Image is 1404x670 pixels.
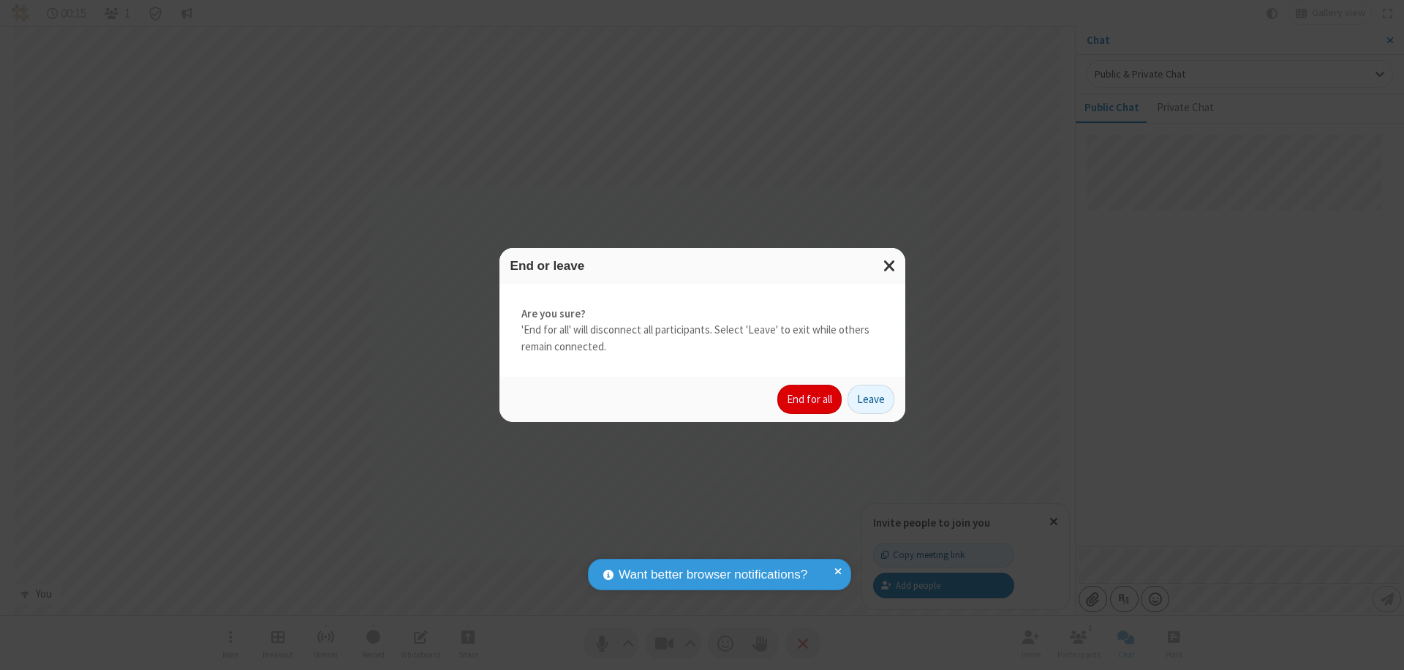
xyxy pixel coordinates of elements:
span: Want better browser notifications? [619,565,807,584]
button: Leave [848,385,894,414]
strong: Are you sure? [521,306,883,323]
button: Close modal [875,248,905,284]
div: 'End for all' will disconnect all participants. Select 'Leave' to exit while others remain connec... [499,284,905,377]
h3: End or leave [510,259,894,273]
button: End for all [777,385,842,414]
